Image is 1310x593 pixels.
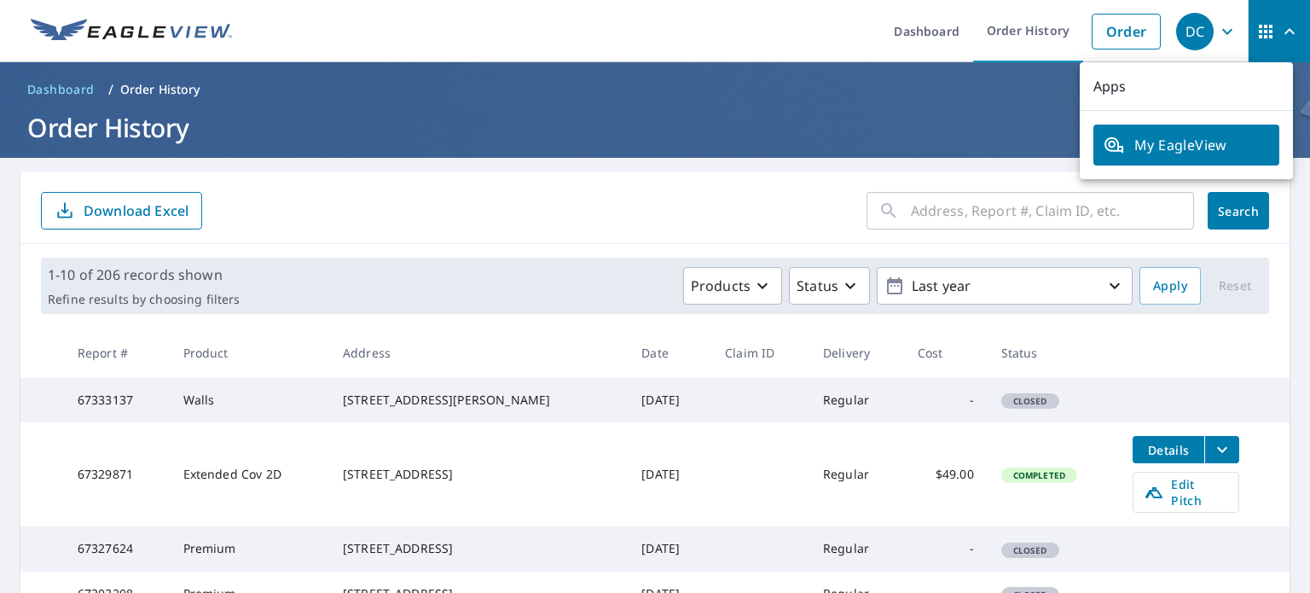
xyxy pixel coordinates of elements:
button: Download Excel [41,192,202,230]
button: Last year [877,267,1133,305]
td: - [904,526,988,571]
th: Product [170,328,329,378]
span: Details [1143,442,1194,458]
span: My EagleView [1104,135,1269,155]
th: Address [329,328,628,378]
td: [DATE] [628,526,711,571]
td: 67329871 [64,422,170,526]
th: Status [988,328,1119,378]
div: [STREET_ADDRESS] [343,466,614,483]
button: Search [1208,192,1269,230]
button: Status [789,267,870,305]
span: Closed [1003,544,1058,556]
td: [DATE] [628,378,711,422]
button: filesDropdownBtn-67329871 [1204,436,1239,463]
span: Edit Pitch [1144,476,1228,509]
th: Claim ID [711,328,809,378]
input: Address, Report #, Claim ID, etc. [911,187,1194,235]
th: Cost [904,328,988,378]
p: Last year [905,271,1104,301]
a: Order [1092,14,1161,49]
a: My EagleView [1093,125,1279,166]
button: detailsBtn-67329871 [1133,436,1204,463]
span: Dashboard [27,81,95,98]
p: Status [797,276,838,296]
td: Regular [809,526,904,571]
td: Extended Cov 2D [170,422,329,526]
span: Completed [1003,469,1075,481]
p: Download Excel [84,201,188,220]
span: Closed [1003,395,1058,407]
td: $49.00 [904,422,988,526]
button: Products [683,267,782,305]
p: Products [691,276,751,296]
th: Report # [64,328,170,378]
img: EV Logo [31,19,232,44]
td: - [904,378,988,422]
td: Walls [170,378,329,422]
th: Delivery [809,328,904,378]
td: [DATE] [628,422,711,526]
div: [STREET_ADDRESS] [343,540,614,557]
h1: Order History [20,110,1290,145]
li: / [108,79,113,100]
p: Refine results by choosing filters [48,292,240,307]
p: Apps [1080,62,1293,111]
div: DC [1176,13,1214,50]
a: Edit Pitch [1133,472,1239,513]
a: Dashboard [20,76,101,103]
p: Order History [120,81,200,98]
td: Regular [809,378,904,422]
td: 67327624 [64,526,170,571]
td: Premium [170,526,329,571]
span: Apply [1153,276,1187,297]
th: Date [628,328,711,378]
nav: breadcrumb [20,76,1290,103]
button: Apply [1139,267,1201,305]
td: 67333137 [64,378,170,422]
span: Search [1221,203,1255,219]
td: Regular [809,422,904,526]
div: [STREET_ADDRESS][PERSON_NAME] [343,392,614,409]
p: 1-10 of 206 records shown [48,265,240,285]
